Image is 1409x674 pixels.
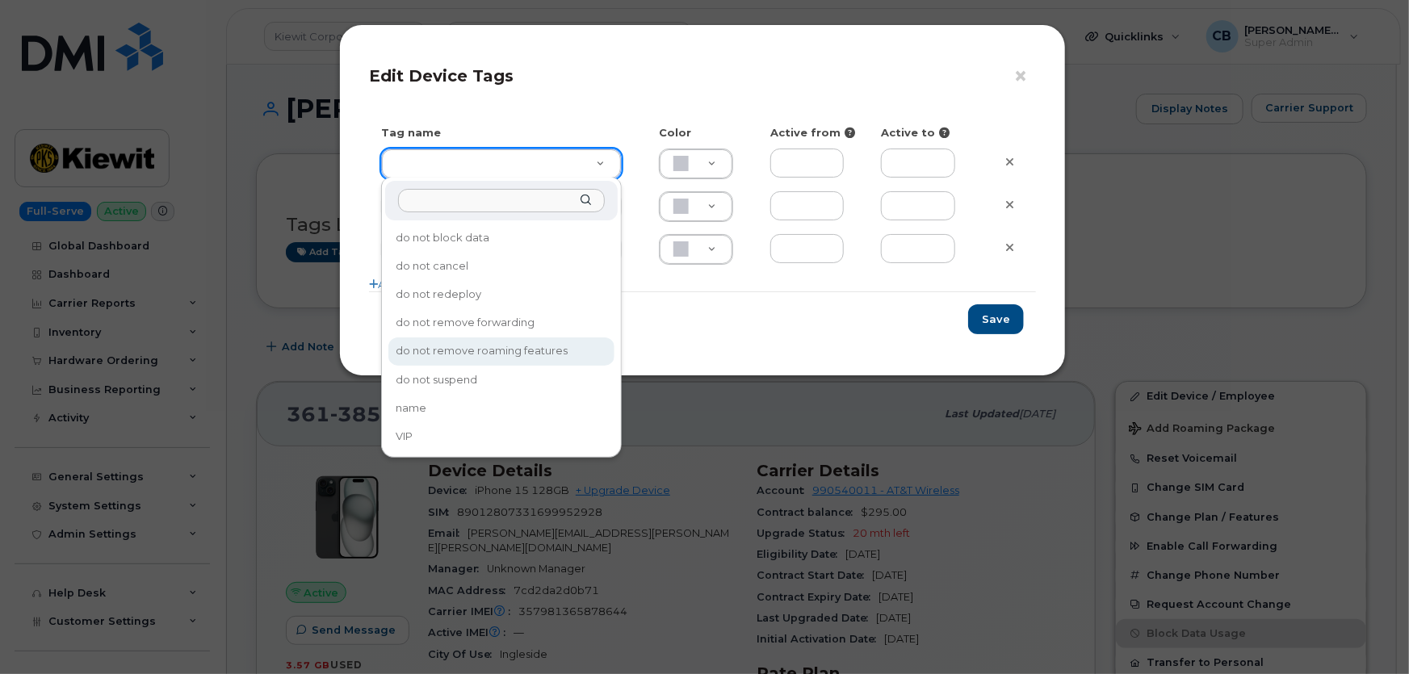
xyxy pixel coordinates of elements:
iframe: Messenger Launcher [1339,604,1397,662]
div: do not cancel [390,253,613,278]
div: VIP [390,424,613,449]
div: do not redeploy [390,282,613,307]
div: do not remove forwarding [390,310,613,335]
div: do not suspend [390,367,613,392]
div: name [390,396,613,421]
div: do not block data [390,225,613,250]
div: do not remove roaming features [390,339,613,364]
